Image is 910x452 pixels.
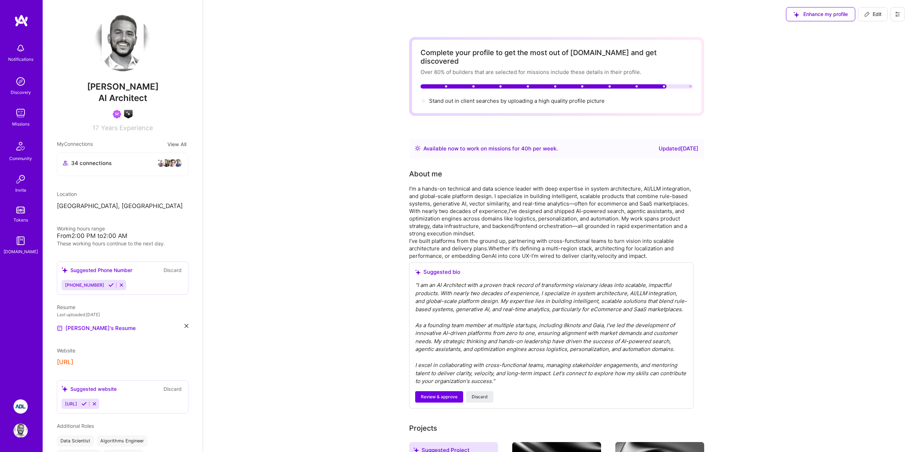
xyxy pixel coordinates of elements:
[14,216,28,224] div: Tokens
[12,424,30,438] a: User Avatar
[858,7,888,21] button: Edit
[9,155,32,162] div: Community
[429,97,605,105] div: Stand out in client searches by uploading a high quality profile picture
[415,145,421,151] img: Availability
[14,41,28,55] img: bell
[4,248,38,255] div: [DOMAIN_NAME]
[15,186,26,194] div: Invite
[92,401,97,406] i: Reject
[71,159,112,167] span: 34 connections
[793,12,799,17] i: icon SuggestedTeams
[113,110,121,118] img: Been on Mission
[415,270,421,275] i: icon SuggestedTeams
[57,324,136,333] a: [PERSON_NAME]'s Resume
[415,281,687,385] div: " I am an AI Architect with a proven track record of transforming visionary ideas into scalable, ...
[168,159,177,167] img: avatar
[63,160,68,166] i: icon Collaborator
[421,48,693,65] div: Complete your profile to get the most out of [DOMAIN_NAME] and get discovered
[659,144,698,153] div: Updated [DATE]
[466,391,493,403] button: Discard
[162,159,171,167] img: avatar
[14,399,28,414] img: ADL: Technology Modernization Sprint 1
[421,394,457,400] span: Review & approve
[165,140,188,148] button: View All
[57,140,93,148] span: My Connections
[161,385,184,393] button: Discard
[11,89,31,96] div: Discovery
[57,304,75,310] span: Resume
[57,190,188,198] div: Location
[61,385,117,393] div: Suggested website
[14,14,28,27] img: logo
[14,106,28,120] img: teamwork
[57,202,188,211] p: [GEOGRAPHIC_DATA], [GEOGRAPHIC_DATA]
[57,232,188,240] div: From 2:00 PM to 2:00 AM
[421,68,693,76] div: Over 80% of builders that are selected for missions include these details in their profile.
[793,11,848,18] span: Enhance my profile
[157,159,165,167] img: avatar
[57,225,105,232] span: Working hours range
[57,423,94,429] span: Additional Roles
[57,311,188,318] div: Last uploaded: [DATE]
[14,74,28,89] img: discovery
[57,81,188,92] span: [PERSON_NAME]
[14,234,28,248] img: guide book
[864,11,882,18] span: Edit
[97,435,148,447] div: Algorithms Engineer
[12,399,30,414] a: ADL: Technology Modernization Sprint 1
[92,124,99,132] span: 17
[98,93,147,103] span: AI Architect
[61,386,68,392] i: icon SuggestedTeams
[161,266,184,274] button: Discard
[423,144,558,153] div: Available now to work on missions for h per week .
[57,435,94,447] div: Data Scientist
[415,268,687,276] div: Suggested bio
[61,267,68,273] i: icon SuggestedTeams
[521,145,528,152] span: 40
[409,423,437,434] div: Projects
[472,394,488,400] span: Discard
[57,240,188,247] div: These working hours continue to the next day.
[57,325,63,331] img: Resume
[174,159,182,167] img: avatar
[184,324,188,328] i: icon Close
[409,169,442,179] div: About me
[94,14,151,71] img: User Avatar
[16,207,25,213] img: tokens
[65,401,77,406] span: [URL]
[124,110,133,118] img: A.I. guild
[101,124,153,132] span: Years Experience
[14,424,28,438] img: User Avatar
[409,185,694,260] div: I’m a hands-on technical and data science leader with deep expertise in system architecture, AI/L...
[65,282,104,288] span: [PHONE_NUMBER]
[12,138,29,155] img: Community
[119,282,124,288] i: Reject
[81,401,87,406] i: Accept
[57,347,75,353] span: Website
[786,7,855,21] button: Enhance my profile
[57,153,188,176] button: 34 connectionsavataravataravataravatar
[415,391,463,403] button: Review & approve
[108,282,114,288] i: Accept
[12,120,30,128] div: Missions
[14,172,28,186] img: Invite
[61,266,132,274] div: Suggested Phone Number
[8,55,33,63] div: Notifications
[57,358,73,366] button: [URL]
